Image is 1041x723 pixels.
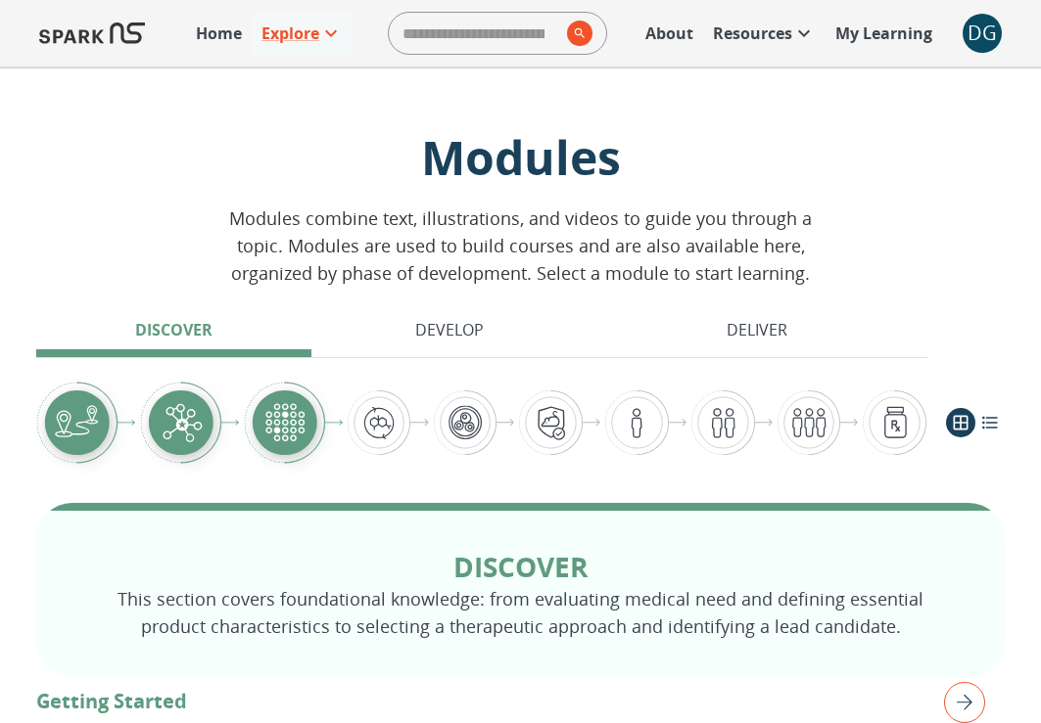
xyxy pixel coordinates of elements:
[963,14,1002,53] button: account of current user
[415,318,484,341] p: Develop
[252,12,353,55] a: Explore
[835,22,932,45] p: My Learning
[636,12,703,55] a: About
[755,419,773,427] img: arrow-right
[36,687,1005,716] p: Getting Started
[118,420,135,426] img: arrow-right
[826,12,943,55] a: My Learning
[963,14,1002,53] div: DG
[186,12,252,55] a: Home
[583,419,600,427] img: arrow-right
[196,22,242,45] p: Home
[727,318,787,341] p: Deliver
[703,12,826,55] a: Resources
[99,548,942,585] p: Discover
[946,408,975,437] button: grid view
[669,419,686,427] img: arrow-right
[261,22,319,45] p: Explore
[206,125,835,189] p: Modules
[206,204,835,287] p: Modules combine text, illustrations, and videos to guide you through a topic. Modules are used to...
[840,419,858,427] img: arrow-right
[36,382,926,464] div: Graphic showing the progression through the Discover, Develop, and Deliver pipeline, highlighting...
[559,13,592,54] button: search
[975,408,1005,437] button: list view
[325,420,343,426] img: arrow-right
[99,585,942,640] p: This section covers foundational knowledge: from evaluating medical need and defining essential p...
[135,318,213,341] p: Discover
[645,22,693,45] p: About
[497,419,514,427] img: arrow-right
[713,22,792,45] p: Resources
[39,10,145,57] img: Logo of SPARK at Stanford
[221,420,239,426] img: arrow-right
[410,419,428,427] img: arrow-right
